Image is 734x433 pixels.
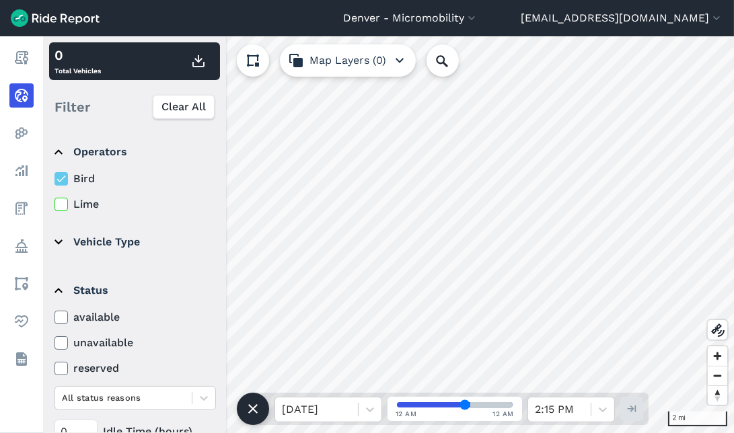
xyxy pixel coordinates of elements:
span: 12 AM [493,409,515,419]
div: 2 mi [668,411,727,426]
input: Search Location or Vehicles [427,44,480,77]
img: Ride Report [11,9,100,27]
a: Analyze [9,159,34,183]
button: Reset bearing to north [708,385,727,405]
a: Datasets [9,347,34,371]
a: Areas [9,272,34,296]
label: Lime [54,196,216,212]
button: Zoom out [708,366,727,385]
canvas: Map [43,36,734,433]
label: available [54,309,216,325]
a: Health [9,309,34,333]
div: Total Vehicles [54,45,101,77]
a: Realtime [9,83,34,108]
div: 0 [54,45,101,65]
label: Bird [54,171,216,187]
a: Report [9,46,34,70]
button: Zoom in [708,346,727,366]
a: Fees [9,196,34,221]
label: reserved [54,360,216,377]
summary: Operators [54,133,214,171]
button: Denver - Micromobility [343,10,478,26]
summary: Vehicle Type [54,223,214,261]
div: Filter [49,86,220,128]
summary: Status [54,272,214,309]
a: Heatmaps [9,121,34,145]
button: Clear All [153,95,215,119]
span: Clear All [161,99,206,115]
button: Map Layers (0) [280,44,416,77]
button: [EMAIL_ADDRESS][DOMAIN_NAME] [521,10,723,26]
a: Policy [9,234,34,258]
label: unavailable [54,335,216,351]
span: 12 AM [396,409,417,419]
